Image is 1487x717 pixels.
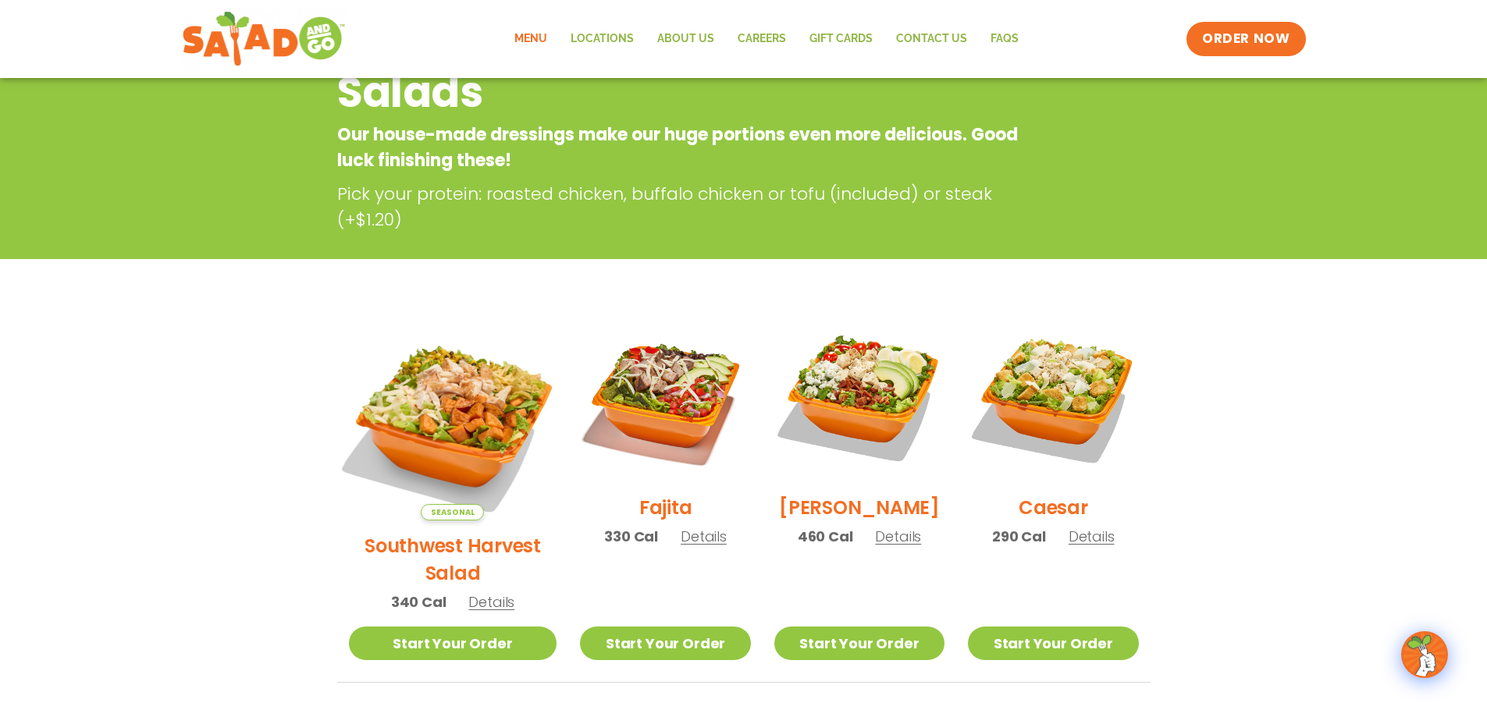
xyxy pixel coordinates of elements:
span: Details [681,527,727,546]
span: 340 Cal [391,591,446,612]
nav: Menu [503,21,1030,57]
span: Details [1069,527,1115,546]
h2: Fajita [639,494,692,521]
a: GIFT CARDS [798,21,884,57]
a: Careers [726,21,798,57]
img: Product photo for Cobb Salad [774,312,944,482]
a: Start Your Order [580,626,750,660]
p: Pick your protein: roasted chicken, buffalo chicken or tofu (included) or steak (+$1.20) [337,181,1032,232]
span: 290 Cal [992,526,1046,547]
img: new-SAG-logo-768×292 [182,8,347,70]
h2: Southwest Harvest Salad [349,532,557,587]
span: Seasonal [421,504,484,520]
a: FAQs [979,21,1030,57]
img: wpChatIcon [1403,633,1446,676]
h2: Salads [337,61,1025,124]
a: Start Your Order [968,626,1138,660]
span: 330 Cal [604,526,658,547]
span: ORDER NOW [1202,30,1290,48]
h2: [PERSON_NAME] [779,494,940,521]
img: Product photo for Fajita Salad [580,312,750,482]
span: Details [875,527,921,546]
img: Product photo for Southwest Harvest Salad [330,294,575,538]
a: About Us [646,21,726,57]
img: Product photo for Caesar Salad [968,312,1138,482]
a: Locations [559,21,646,57]
a: Contact Us [884,21,979,57]
a: ORDER NOW [1186,22,1305,56]
a: Start Your Order [774,626,944,660]
a: Menu [503,21,559,57]
a: Start Your Order [349,626,557,660]
p: Our house-made dressings make our huge portions even more delicious. Good luck finishing these! [337,122,1025,173]
span: Details [468,592,514,612]
h2: Caesar [1019,494,1088,521]
span: 460 Cal [798,526,853,547]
